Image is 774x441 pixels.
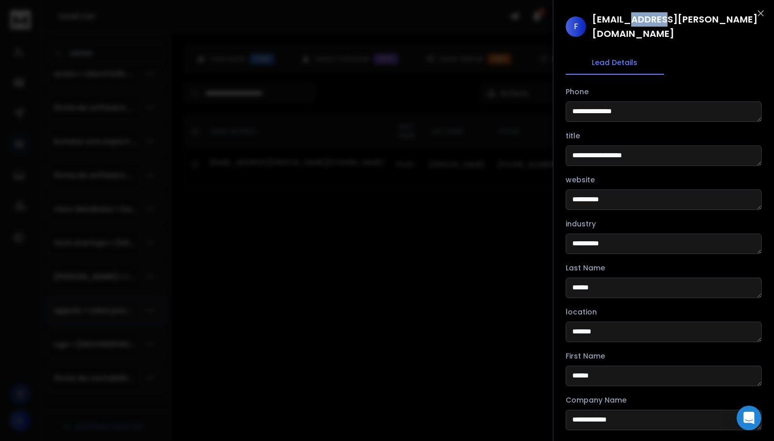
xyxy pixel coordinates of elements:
button: Lead Details [566,51,664,75]
label: First Name [566,352,605,360]
label: Last Name [566,264,605,271]
label: website [566,176,595,183]
label: title [566,132,580,139]
label: Phone [566,88,589,95]
div: Open Intercom Messenger [737,406,761,430]
span: F [566,16,586,37]
label: Company Name [566,396,627,404]
h1: [EMAIL_ADDRESS][PERSON_NAME][DOMAIN_NAME] [592,12,762,41]
label: industry [566,220,596,227]
label: location [566,308,597,316]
